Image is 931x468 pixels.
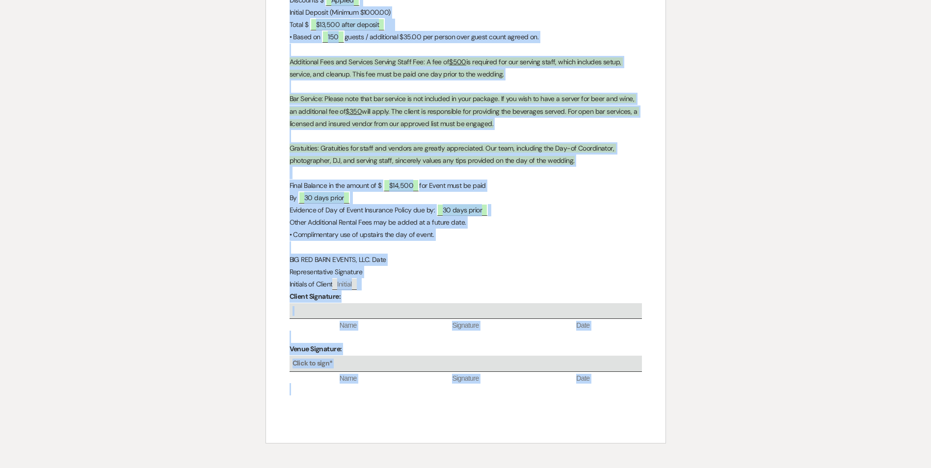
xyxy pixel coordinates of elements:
[293,359,333,367] b: Click to sign*
[383,179,419,191] span: $14,500
[290,292,341,301] strong: Client Signature:
[290,216,642,229] p: Other Additional Rental Fees may be added at a future date.
[290,374,407,384] span: Name
[290,278,642,290] p: ​​Initials of Client
[310,18,385,30] span: $13,500 after deposit
[407,321,524,331] span: Signature
[290,254,642,266] p: ​​​​BIG RED BARN EVENTS, LLC. ​​Date
[290,107,639,128] span: will apply. The client is responsible for providing the beverages served. For open bar services, ...
[524,321,641,331] span: Date
[332,279,356,290] span: Initial
[290,94,636,115] span: Bar Service: Please note that bar service is not included in your package. If you wish to have a ...
[437,204,488,216] span: 30 days prior
[290,192,642,204] p: By
[290,204,642,216] p: Evidence of Day of Event Insurance Policy due by:
[346,107,362,116] u: $350
[322,30,344,43] span: 150
[290,180,642,192] p: Final Balance in the amount of $ for Event must be paid
[290,144,616,165] span: Gratuities: Gratuities for staff and vendors are greatly appreciated. Our team, including the Day...
[290,266,642,278] p: ​​​​​​​Representative Signature
[290,229,642,241] p: • Complimentary use of upstairs the day of event.
[290,31,642,43] p: • Based on guests / additional $35.00 per person over guest count agreed on.
[290,57,623,78] span: is required for our serving staff, which includes setup, service, and cleanup. This fee must be p...
[290,19,642,31] p: Total​​​​​​​​ $
[290,321,407,331] span: Name
[298,191,350,204] span: 30 days prior
[290,57,450,66] span: Additional Fees and Services Serving Staff Fee: A fee of
[449,57,466,66] u: $500
[524,374,641,384] span: Date
[290,8,391,17] span: Initial Deposit (Minimum $1000.00)​​​
[290,344,342,353] strong: Venue Signature:
[407,374,524,384] span: Signature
